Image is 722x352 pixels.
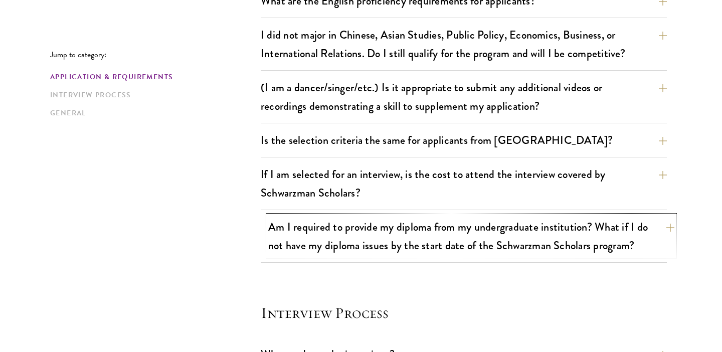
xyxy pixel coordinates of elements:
button: Is the selection criteria the same for applicants from [GEOGRAPHIC_DATA]? [261,129,667,151]
a: Application & Requirements [50,72,255,82]
button: Am I required to provide my diploma from my undergraduate institution? What if I do not have my d... [268,216,674,257]
h4: Interview Process [261,303,667,323]
a: Interview Process [50,90,255,100]
button: I did not major in Chinese, Asian Studies, Public Policy, Economics, Business, or International R... [261,24,667,65]
a: General [50,108,255,118]
button: If I am selected for an interview, is the cost to attend the interview covered by Schwarzman Scho... [261,163,667,204]
button: (I am a dancer/singer/etc.) Is it appropriate to submit any additional videos or recordings demon... [261,76,667,117]
p: Jump to category: [50,50,261,59]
